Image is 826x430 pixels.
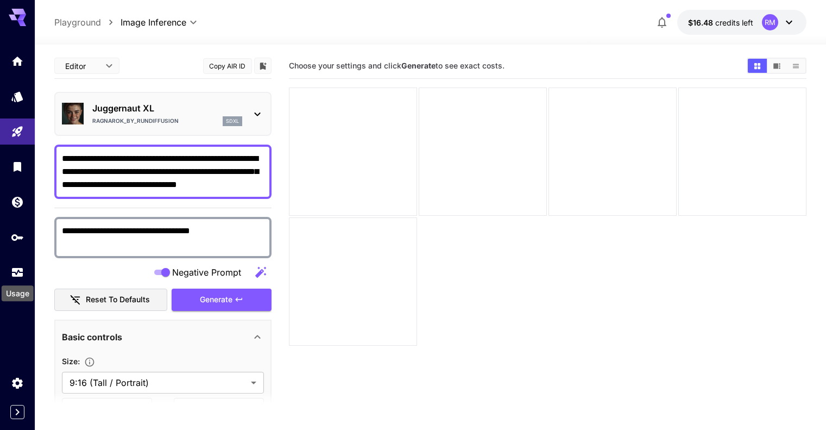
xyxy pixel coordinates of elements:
p: Juggernaut XL [92,102,242,115]
span: Choose your settings and click to see exact costs. [289,61,505,70]
div: Juggernaut XLRagnarok_by_RunDiffusionsdxl [62,97,264,130]
div: Library [11,160,24,173]
p: Ragnarok_by_RunDiffusion [92,117,179,125]
span: Negative Prompt [172,266,241,279]
button: Reset to defaults [54,289,167,311]
div: RM [762,14,778,30]
button: Show media in list view [786,59,805,73]
div: Settings [11,376,24,390]
p: Basic controls [62,331,122,344]
p: sdxl [226,117,239,125]
div: Home [11,54,24,68]
div: Usage [2,285,34,301]
div: Wallet [11,195,24,209]
span: Image Inference [121,16,186,29]
nav: breadcrumb [54,16,121,29]
span: Generate [200,293,232,307]
span: $16.48 [688,18,715,27]
button: Copy AIR ID [203,58,252,74]
span: Editor [65,60,99,72]
div: API Keys [11,230,24,244]
span: credits left [715,18,753,27]
button: Expand sidebar [10,405,24,419]
button: $16.47706RM [677,10,806,35]
div: $16.47706 [688,17,753,28]
button: Generate [172,289,272,311]
div: Playground [11,125,24,139]
div: Models [11,90,24,103]
button: Show media in grid view [748,59,767,73]
b: Generate [401,61,436,70]
span: Size : [62,357,80,366]
button: Show media in video view [767,59,786,73]
span: 9:16 (Tall / Portrait) [70,376,247,389]
a: Playground [54,16,101,29]
div: Basic controls [62,324,264,350]
button: Adjust the dimensions of the generated image by specifying its width and height in pixels, or sel... [80,357,99,367]
div: Show media in grid viewShow media in video viewShow media in list view [747,58,806,74]
div: Usage [11,266,24,279]
button: Add to library [258,59,268,72]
